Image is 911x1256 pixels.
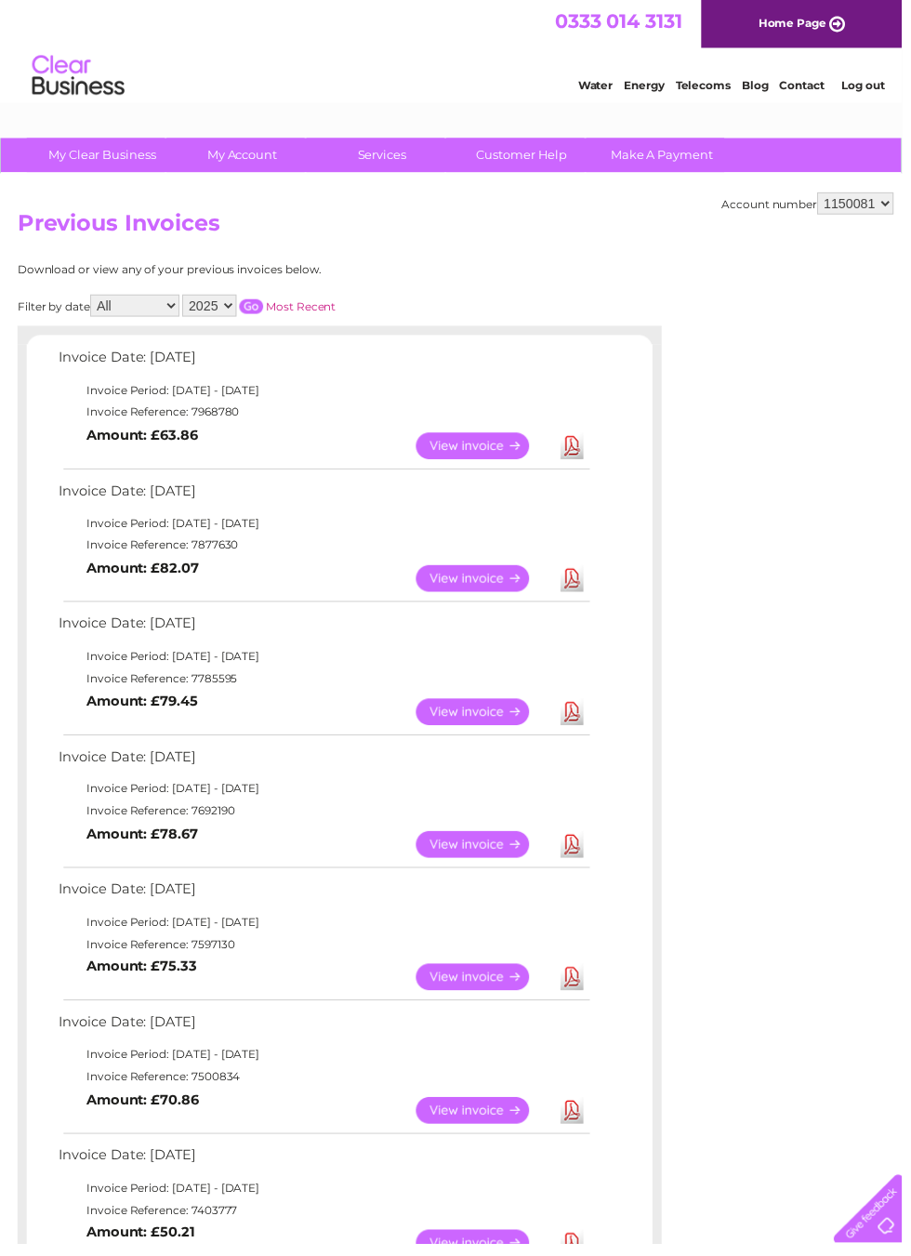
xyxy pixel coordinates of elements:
[55,1077,599,1099] td: Invoice Reference: 7500834
[87,700,200,717] b: Amount: £79.45
[87,834,200,851] b: Amount: £78.67
[18,213,903,248] h2: Previous Invoices
[451,139,604,174] a: Customer Help
[420,1108,557,1135] a: View
[55,617,599,652] td: Invoice Date: [DATE]
[168,139,322,174] a: My Account
[55,483,599,518] td: Invoice Date: [DATE]
[420,973,557,1000] a: View
[420,840,557,866] a: View
[566,706,589,733] a: Download
[55,1020,599,1054] td: Invoice Date: [DATE]
[18,266,506,279] div: Download or view any of your previous invoices below.
[55,652,599,674] td: Invoice Period: [DATE] - [DATE]
[55,920,599,943] td: Invoice Period: [DATE] - [DATE]
[55,752,599,787] td: Invoice Date: [DATE]
[55,1211,599,1234] td: Invoice Reference: 7403777
[850,79,893,93] a: Log out
[55,539,599,562] td: Invoice Reference: 7877630
[55,383,599,405] td: Invoice Period: [DATE] - [DATE]
[566,571,589,598] a: Download
[420,437,557,464] a: View
[566,973,589,1000] a: Download
[87,1236,197,1253] b: Amount: £50.21
[269,302,339,316] a: Most Recent
[592,139,746,174] a: Make A Payment
[55,518,599,540] td: Invoice Period: [DATE] - [DATE]
[420,706,557,733] a: View
[87,1103,201,1119] b: Amount: £70.86
[55,1189,599,1211] td: Invoice Period: [DATE] - [DATE]
[566,1108,589,1135] a: Download
[55,405,599,428] td: Invoice Reference: 7968780
[55,349,599,383] td: Invoice Date: [DATE]
[630,79,671,93] a: Energy
[55,886,599,920] td: Invoice Date: [DATE]
[55,1054,599,1077] td: Invoice Period: [DATE] - [DATE]
[566,840,589,866] a: Download
[32,48,126,105] img: logo.png
[87,431,200,448] b: Amount: £63.86
[55,808,599,830] td: Invoice Reference: 7692190
[87,968,199,985] b: Amount: £75.33
[682,79,738,93] a: Telecoms
[561,9,689,33] a: 0333 014 3131
[55,943,599,965] td: Invoice Reference: 7597130
[18,297,506,320] div: Filter by date
[749,79,776,93] a: Blog
[584,79,619,93] a: Water
[55,674,599,696] td: Invoice Reference: 7785595
[787,79,833,93] a: Contact
[55,1155,599,1189] td: Invoice Date: [DATE]
[566,437,589,464] a: Download
[18,10,896,90] div: Clear Business is a trading name of Verastar Limited (registered in [GEOGRAPHIC_DATA] No. 3667643...
[27,139,180,174] a: My Clear Business
[310,139,463,174] a: Services
[87,565,201,582] b: Amount: £82.07
[55,786,599,808] td: Invoice Period: [DATE] - [DATE]
[729,194,903,217] div: Account number
[420,571,557,598] a: View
